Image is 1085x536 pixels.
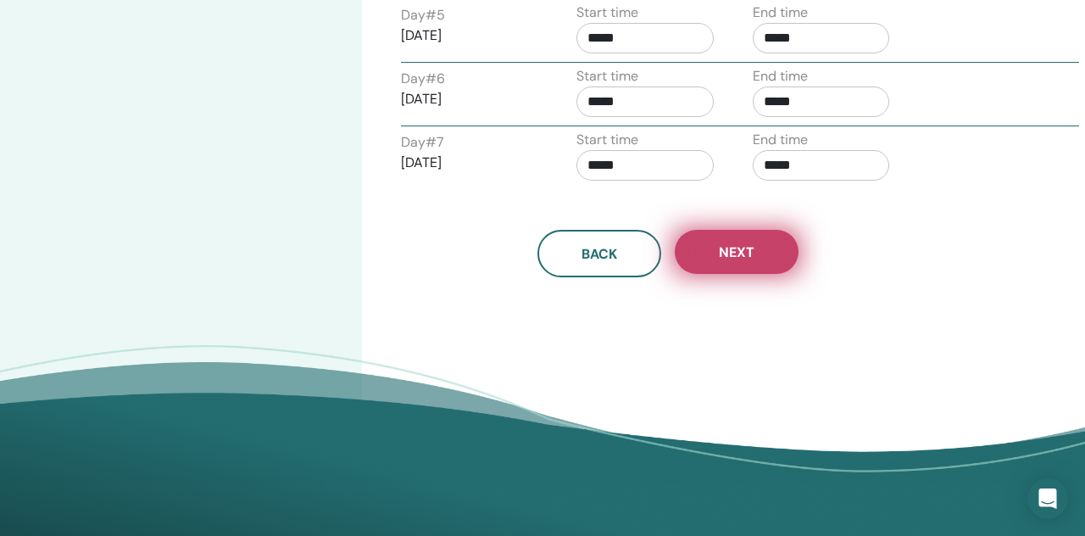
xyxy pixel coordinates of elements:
[401,132,444,153] label: Day # 7
[1027,478,1068,519] div: Open Intercom Messenger
[753,130,808,150] label: End time
[401,69,445,89] label: Day # 6
[576,130,638,150] label: Start time
[401,25,538,46] p: [DATE]
[581,245,617,263] span: Back
[753,3,808,23] label: End time
[576,3,638,23] label: Start time
[401,153,538,173] p: [DATE]
[675,230,798,274] button: Next
[537,230,661,277] button: Back
[719,243,754,261] span: Next
[753,66,808,87] label: End time
[401,89,538,109] p: [DATE]
[401,5,445,25] label: Day # 5
[576,66,638,87] label: Start time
